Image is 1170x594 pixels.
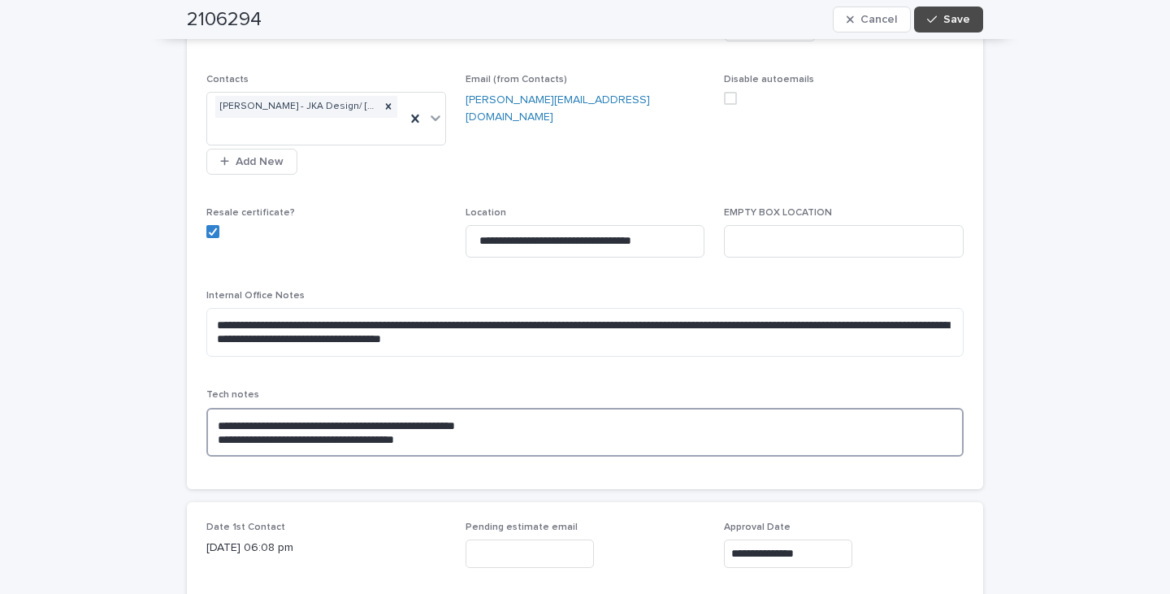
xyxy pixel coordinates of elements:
[206,291,305,301] span: Internal Office Notes
[833,7,911,33] button: Cancel
[187,8,262,32] h2: 2106294
[724,75,814,85] span: Disable autoemails
[215,96,379,118] div: [PERSON_NAME] - JKA Design/ [PERSON_NAME]
[466,75,567,85] span: Email (from Contacts)
[206,540,446,557] p: [DATE] 06:08 pm
[914,7,983,33] button: Save
[943,14,970,25] span: Save
[724,522,791,532] span: Approval Date
[236,156,284,167] span: Add New
[206,390,259,400] span: Tech notes
[466,522,578,532] span: Pending estimate email
[860,14,897,25] span: Cancel
[206,208,295,218] span: Resale certificate?
[206,149,297,175] button: Add New
[206,522,285,532] span: Date 1st Contact
[466,94,650,123] a: [PERSON_NAME][EMAIL_ADDRESS][DOMAIN_NAME]
[724,208,832,218] span: EMPTY BOX LOCATION
[466,208,506,218] span: Location
[206,75,249,85] span: Contacts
